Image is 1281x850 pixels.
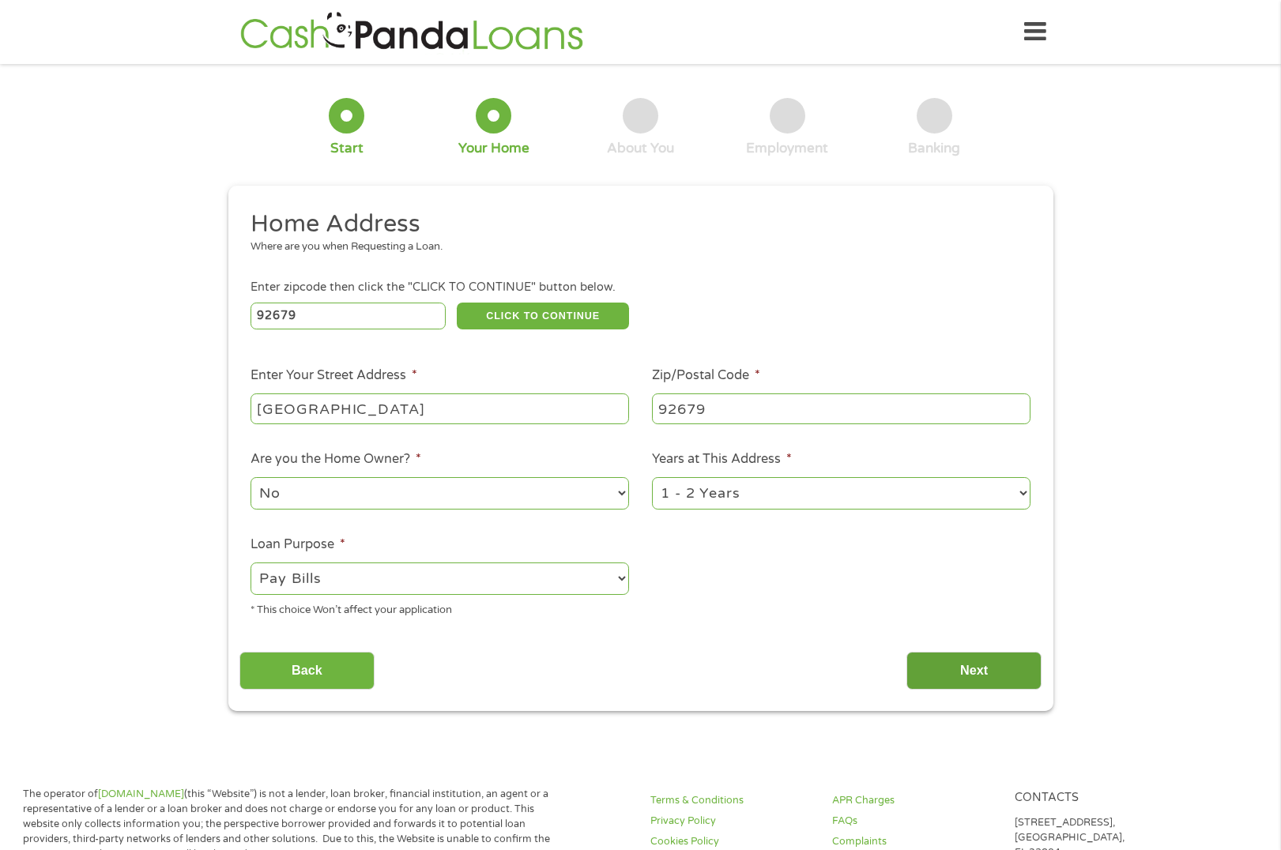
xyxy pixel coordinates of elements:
[650,793,813,808] a: Terms & Conditions
[457,303,629,329] button: CLICK TO CONTINUE
[235,9,588,55] img: GetLoanNow Logo
[652,451,792,468] label: Years at This Address
[251,451,421,468] label: Are you the Home Owner?
[251,279,1030,296] div: Enter zipcode then click the "CLICK TO CONTINUE" button below.
[746,140,828,157] div: Employment
[832,834,995,849] a: Complaints
[239,652,375,690] input: Back
[251,393,629,423] input: 1 Main Street
[251,209,1019,240] h2: Home Address
[251,303,446,329] input: Enter Zipcode (e.g 01510)
[832,793,995,808] a: APR Charges
[607,140,674,157] div: About You
[1015,791,1177,806] h4: Contacts
[650,814,813,829] a: Privacy Policy
[251,597,629,619] div: * This choice Won’t affect your application
[458,140,529,157] div: Your Home
[652,367,760,384] label: Zip/Postal Code
[251,239,1019,255] div: Where are you when Requesting a Loan.
[330,140,364,157] div: Start
[908,140,960,157] div: Banking
[650,834,813,849] a: Cookies Policy
[906,652,1042,690] input: Next
[251,536,345,553] label: Loan Purpose
[251,367,417,384] label: Enter Your Street Address
[98,788,184,800] a: [DOMAIN_NAME]
[832,814,995,829] a: FAQs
